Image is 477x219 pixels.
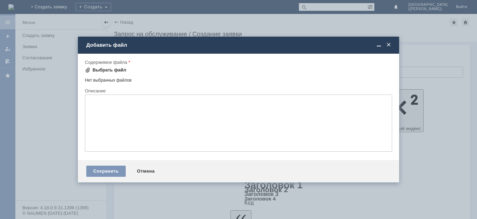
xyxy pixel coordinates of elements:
div: Высылаю таблицу со списанием тестеров [3,8,102,14]
div: Нет выбранных файлов [85,75,392,83]
div: Добавить файл [86,42,392,48]
div: Выбрать файл [93,67,126,73]
div: Описание [85,89,391,93]
span: Свернуть (Ctrl + M) [375,42,382,48]
span: Закрыть [385,42,392,48]
div: Содержимое файла [85,60,391,65]
div: Добрый вечер. [3,3,102,8]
